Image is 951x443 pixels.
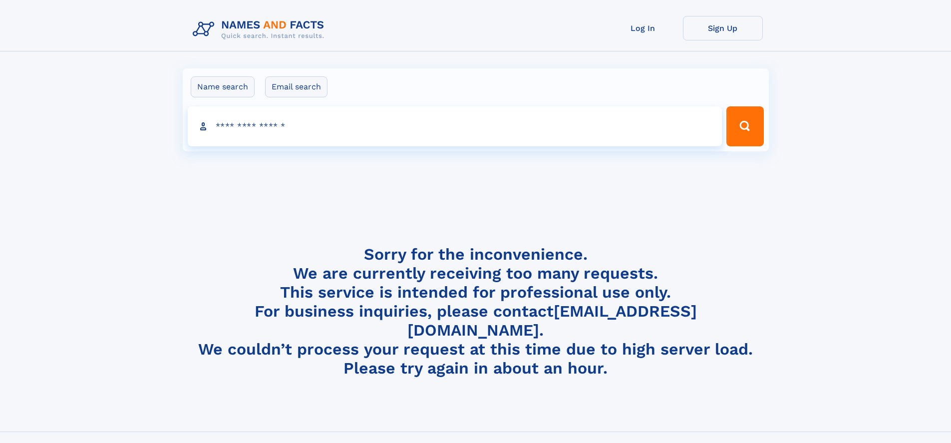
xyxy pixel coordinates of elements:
[726,106,763,146] button: Search Button
[189,245,763,378] h4: Sorry for the inconvenience. We are currently receiving too many requests. This service is intend...
[191,76,255,97] label: Name search
[603,16,683,40] a: Log In
[407,302,697,340] a: [EMAIL_ADDRESS][DOMAIN_NAME]
[189,16,332,43] img: Logo Names and Facts
[265,76,327,97] label: Email search
[683,16,763,40] a: Sign Up
[188,106,722,146] input: search input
